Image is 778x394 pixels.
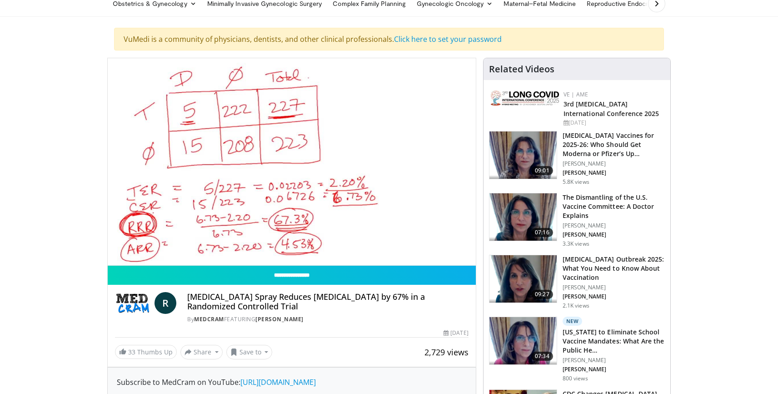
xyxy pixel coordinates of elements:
[226,345,273,359] button: Save to
[489,317,557,364] img: f91db653-cf0b-4132-a976-682875a59ce6.png.150x105_q85_crop-smart_upscale.png
[563,284,665,291] p: [PERSON_NAME]
[489,131,665,186] a: 09:01 [MEDICAL_DATA] Vaccines for 2025-26: Who Should Get Moderna or Pfizer’s Up… [PERSON_NAME] [...
[114,28,664,51] div: VuMedi is a community of physicians, dentists, and other clinical professionals.
[115,292,151,314] img: MedCram
[489,193,557,241] img: 2f1694d0-efcf-4286-8bef-bfc8115e1861.png.150x105_q85_crop-smart_upscale.png
[155,292,176,314] a: R
[531,228,553,237] span: 07:16
[394,34,502,44] a: Click here to set your password
[240,377,316,387] a: [URL][DOMAIN_NAME]
[563,366,665,373] p: [PERSON_NAME]
[424,347,469,358] span: 2,729 views
[563,178,589,186] p: 5.8K views
[180,345,223,359] button: Share
[531,290,553,299] span: 09:27
[563,240,589,248] p: 3.3K views
[563,375,588,382] p: 800 views
[564,100,659,118] a: 3rd [MEDICAL_DATA] International Conference 2025
[531,352,553,361] span: 07:34
[444,329,468,337] div: [DATE]
[489,64,554,75] h4: Related Videos
[563,193,665,220] h3: The Dismantling of the U.S. Vaccine Committee: A Doctor Explains
[187,315,468,323] div: By FEATURING
[563,231,665,238] p: [PERSON_NAME]
[564,91,588,98] a: VE | AME
[489,193,665,248] a: 07:16 The Dismantling of the U.S. Vaccine Committee: A Doctor Explains [PERSON_NAME] [PERSON_NAME...
[563,255,665,282] h3: [MEDICAL_DATA] Outbreak 2025: What You Need to Know About Vaccination
[194,315,224,323] a: MedCram
[563,160,665,167] p: [PERSON_NAME]
[563,169,665,177] p: [PERSON_NAME]
[563,131,665,158] h3: [MEDICAL_DATA] Vaccines for 2025-26: Who Should Get Moderna or Pfizer’s Up…
[563,293,665,300] p: [PERSON_NAME]
[563,328,665,355] h3: [US_STATE] to Eliminate School Vaccine Mandates: What Are the Public He…
[255,315,304,323] a: [PERSON_NAME]
[489,131,557,179] img: 4e370bb1-17f0-4657-a42f-9b995da70d2f.png.150x105_q85_crop-smart_upscale.png
[563,317,583,326] p: New
[564,119,663,127] div: [DATE]
[108,58,476,266] video-js: Video Player
[115,345,177,359] a: 33 Thumbs Up
[489,255,557,303] img: 058664c7-5669-4641-9410-88c3054492ce.png.150x105_q85_crop-smart_upscale.png
[489,317,665,382] a: 07:34 New [US_STATE] to Eliminate School Vaccine Mandates: What Are the Public He… [PERSON_NAME] ...
[531,166,553,175] span: 09:01
[128,348,135,356] span: 33
[489,255,665,309] a: 09:27 [MEDICAL_DATA] Outbreak 2025: What You Need to Know About Vaccination [PERSON_NAME] [PERSON...
[563,357,665,364] p: [PERSON_NAME]
[563,222,665,229] p: [PERSON_NAME]
[563,302,589,309] p: 2.1K views
[187,292,468,312] h4: [MEDICAL_DATA] Spray Reduces [MEDICAL_DATA] by 67% in a Randomized Controlled Trial
[491,91,559,106] img: a2792a71-925c-4fc2-b8ef-8d1b21aec2f7.png.150x105_q85_autocrop_double_scale_upscale_version-0.2.jpg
